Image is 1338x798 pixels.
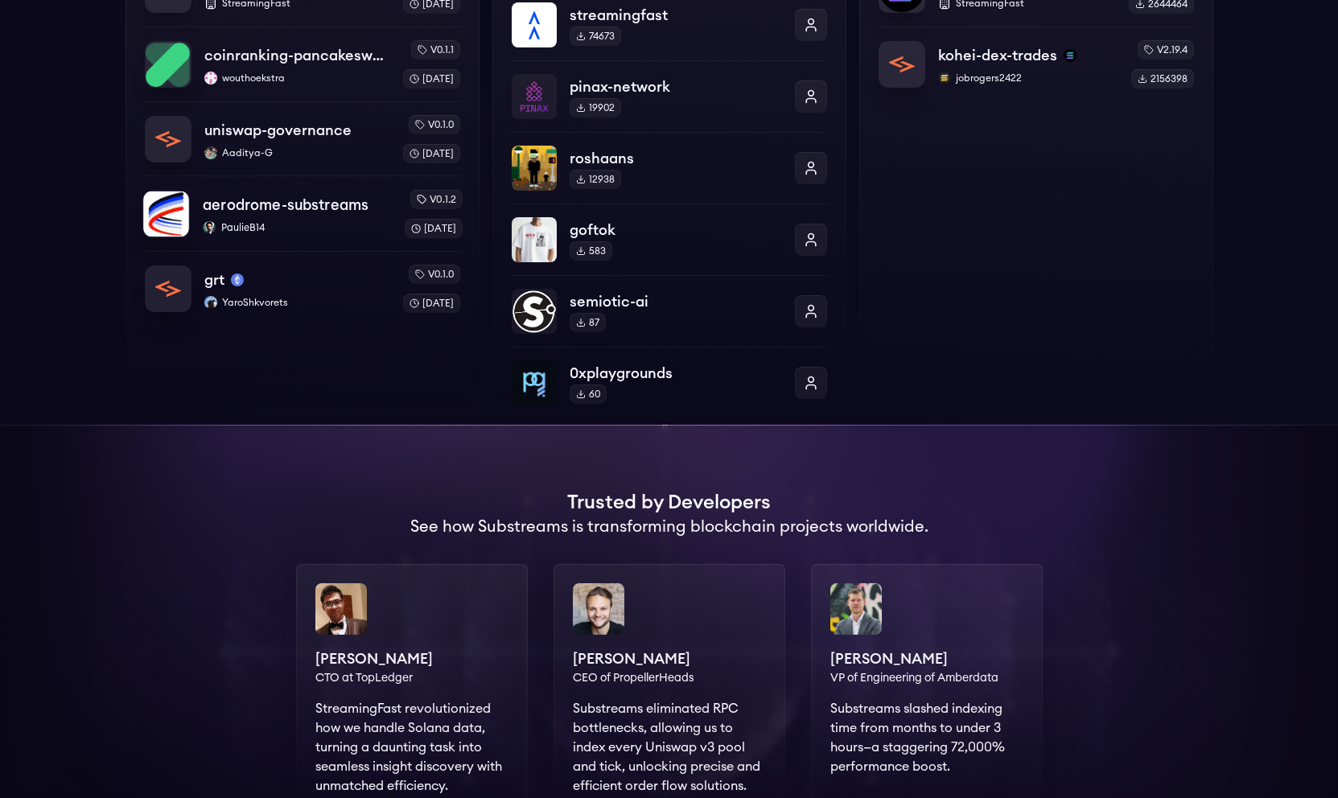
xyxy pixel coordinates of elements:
h1: Trusted by Developers [567,490,771,516]
a: aerodrome-substreamsaerodrome-substreamsPaulieB14PaulieB14v0.1.2[DATE] [142,175,463,251]
a: pinax-networkpinax-network19902 [512,60,827,132]
img: grt [146,266,191,311]
div: 12938 [570,170,621,189]
img: roshaans [512,146,557,191]
p: YaroShkvorets [204,296,390,309]
div: 74673 [570,27,621,46]
p: 0xplaygrounds [570,362,782,385]
img: coinranking-pancakeswap-v3-forks [146,42,191,87]
a: roshaansroshaans12938 [512,132,827,204]
img: streamingfast [512,2,557,47]
p: grt [204,269,224,291]
img: semiotic-ai [512,289,557,334]
p: pinax-network [570,76,782,98]
img: Aaditya-G [204,146,217,159]
div: 2156398 [1131,69,1194,88]
img: mainnet [231,274,244,286]
img: PaulieB14 [203,221,216,234]
p: streamingfast [570,4,782,27]
img: 0xplaygrounds [512,360,557,405]
p: wouthoekstra [204,72,390,84]
div: 583 [570,241,612,261]
p: jobrogers2422 [938,72,1118,84]
p: semiotic-ai [570,290,782,313]
div: [DATE] [403,144,460,163]
div: v2.19.4 [1138,40,1194,60]
img: kohei-dex-trades [879,42,924,87]
div: [DATE] [404,219,462,238]
p: aerodrome-substreams [203,194,368,216]
div: 60 [570,385,607,404]
a: uniswap-governanceuniswap-governanceAaditya-GAaditya-Gv0.1.0[DATE] [145,101,460,176]
img: jobrogers2422 [938,72,951,84]
img: pinax-network [512,74,557,119]
a: semiotic-aisemiotic-ai87 [512,275,827,347]
p: roshaans [570,147,782,170]
div: v0.1.1 [411,40,460,60]
div: 19902 [570,98,621,117]
p: uniswap-governance [204,119,352,142]
div: v0.1.0 [409,265,460,284]
div: v0.1.0 [409,115,460,134]
a: kohei-dex-tradeskohei-dex-tradessolanajobrogers2422jobrogers2422v2.19.42156398 [879,27,1194,88]
p: coinranking-pancakeswap-v3-forks [204,44,390,67]
a: 0xplaygrounds0xplaygrounds60 [512,347,827,405]
a: coinranking-pancakeswap-v3-forkscoinranking-pancakeswap-v3-forkswouthoekstrawouthoekstrav0.1.1[DATE] [145,27,460,101]
img: wouthoekstra [204,72,217,84]
img: uniswap-governance [146,117,191,162]
p: PaulieB14 [203,221,391,234]
div: 87 [570,313,606,332]
img: solana [1064,49,1077,62]
h2: See how Substreams is transforming blockchain projects worldwide. [410,516,928,538]
img: aerodrome-substreams [143,191,189,237]
p: Aaditya-G [204,146,390,159]
p: goftok [570,219,782,241]
div: v0.1.2 [410,190,462,209]
img: goftok [512,217,557,262]
div: [DATE] [403,69,460,88]
a: goftokgoftok583 [512,204,827,275]
img: YaroShkvorets [204,296,217,309]
a: grtgrtmainnetYaroShkvoretsYaroShkvoretsv0.1.0[DATE] [145,251,460,313]
div: [DATE] [403,294,460,313]
p: kohei-dex-trades [938,44,1057,67]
